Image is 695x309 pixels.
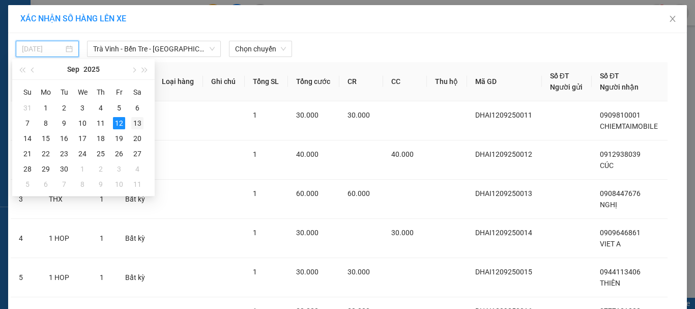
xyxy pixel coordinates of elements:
[339,62,383,101] th: CR
[8,54,23,65] span: CR :
[58,178,70,190] div: 7
[9,72,148,97] div: Tên hàng: 1CUC2TH ( : 3 )
[600,150,641,158] span: 0912938039
[100,195,104,203] span: 1
[296,111,318,119] span: 30.000
[131,163,143,175] div: 4
[475,111,532,119] span: DHAI1209250011
[128,84,147,100] th: Sa
[113,117,125,129] div: 12
[58,132,70,145] div: 16
[18,84,37,100] th: Su
[55,100,73,116] td: 2025-09-02
[296,189,318,198] span: 60.000
[296,268,318,276] span: 30.000
[475,268,532,276] span: DHAI1209250015
[600,229,641,237] span: 0909646861
[467,62,542,101] th: Mã GD
[73,84,92,100] th: We
[600,72,619,80] span: Số ĐT
[58,117,70,129] div: 9
[37,177,55,192] td: 2025-10-06
[58,163,70,175] div: 30
[92,131,110,146] td: 2025-09-18
[113,148,125,160] div: 26
[21,117,34,129] div: 7
[245,62,288,101] th: Tổng SL
[95,117,107,129] div: 11
[55,84,73,100] th: Tu
[73,100,92,116] td: 2025-09-03
[18,131,37,146] td: 2025-09-14
[55,131,73,146] td: 2025-09-16
[131,102,143,114] div: 6
[73,177,92,192] td: 2025-10-08
[117,219,154,258] td: Bất kỳ
[76,178,89,190] div: 8
[203,62,245,101] th: Ghi chú
[95,132,107,145] div: 18
[76,163,89,175] div: 1
[600,122,658,130] span: CHIEMTAIMOBILE
[73,131,92,146] td: 2025-09-17
[110,131,128,146] td: 2025-09-19
[9,9,59,33] div: Duyên Hải
[600,189,641,198] span: 0908447676
[37,84,55,100] th: Mo
[11,101,41,141] td: 1
[550,72,569,80] span: Số ĐT
[427,62,467,101] th: Thu hộ
[92,177,110,192] td: 2025-10-09
[600,201,617,209] span: NGHỊ
[11,180,41,219] td: 3
[253,111,257,119] span: 1
[67,59,79,79] button: Sep
[95,148,107,160] div: 25
[22,43,64,54] input: 12/09/2025
[131,148,143,160] div: 27
[11,62,41,101] th: STT
[288,62,339,101] th: Tổng cước
[20,14,126,23] span: XÁC NHẬN SỐ HÀNG LÊN XE
[40,163,52,175] div: 29
[76,102,89,114] div: 3
[600,279,620,287] span: THIÊN
[55,177,73,192] td: 2025-10-07
[37,146,55,161] td: 2025-09-22
[76,132,89,145] div: 17
[76,117,89,129] div: 10
[92,161,110,177] td: 2025-10-02
[475,229,532,237] span: DHAI1209250014
[296,229,318,237] span: 30.000
[73,146,92,161] td: 2025-09-24
[41,219,92,258] td: 1 HOP
[40,148,52,160] div: 22
[475,150,532,158] span: DHAI1209250012
[95,163,107,175] div: 2
[83,59,100,79] button: 2025
[131,178,143,190] div: 11
[110,177,128,192] td: 2025-10-10
[600,161,614,170] span: CÚC
[253,150,257,158] span: 1
[66,33,148,47] div: 0918702997
[18,116,37,131] td: 2025-09-07
[66,21,148,33] div: TRƯỜNG PHÚC
[110,161,128,177] td: 2025-10-03
[55,116,73,131] td: 2025-09-09
[9,10,24,20] span: Gửi:
[600,111,641,119] span: 0909810001
[128,116,147,131] td: 2025-09-13
[110,116,128,131] td: 2025-09-12
[58,148,70,160] div: 23
[154,62,203,101] th: Loại hàng
[21,102,34,114] div: 31
[128,146,147,161] td: 2025-09-27
[66,9,148,21] div: Trà Vinh
[55,146,73,161] td: 2025-09-23
[41,258,92,297] td: 1 HOP
[128,131,147,146] td: 2025-09-20
[391,150,414,158] span: 40.000
[93,41,215,57] span: Trà Vinh - Bến Tre - Sài Gòn
[55,161,73,177] td: 2025-09-30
